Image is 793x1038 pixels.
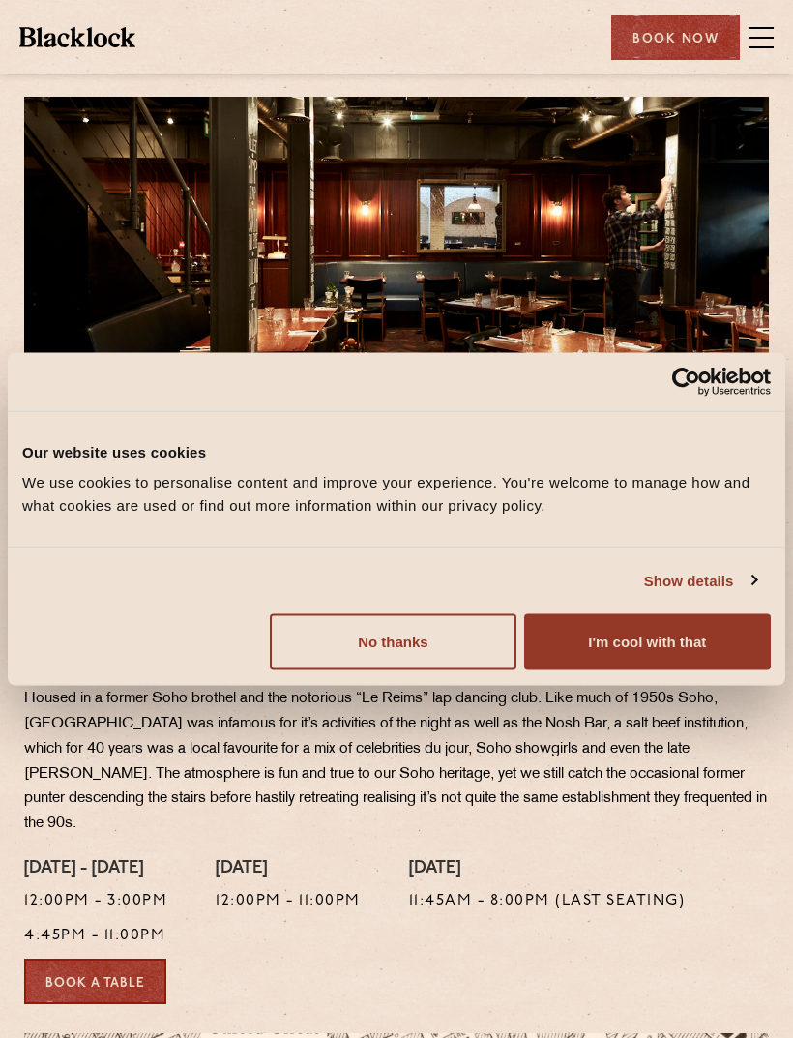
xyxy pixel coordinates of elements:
div: Our website uses cookies [22,440,771,463]
p: 12:00pm - 3:00pm [24,889,167,914]
button: No thanks [270,614,516,670]
div: Book Now [611,15,740,60]
p: Housed in a former Soho brothel and the notorious “Le Reims” lap dancing club. Like much of 1950s... [24,687,769,837]
button: I'm cool with that [524,614,771,670]
p: 4:45pm - 11:00pm [24,924,167,949]
a: Usercentrics Cookiebot - opens in a new window [602,367,771,396]
h4: [DATE] [409,859,686,880]
h4: [DATE] - [DATE] [24,859,167,880]
a: Book a Table [24,959,166,1004]
h4: [DATE] [216,859,361,880]
p: 11:45am - 8:00pm (Last seating) [409,889,686,914]
a: Show details [644,569,756,592]
img: BL_Textured_Logo-footer-cropped.svg [19,27,135,46]
p: 12:00pm - 11:00pm [216,889,361,914]
div: We use cookies to personalise content and improve your experience. You're welcome to manage how a... [22,471,771,518]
